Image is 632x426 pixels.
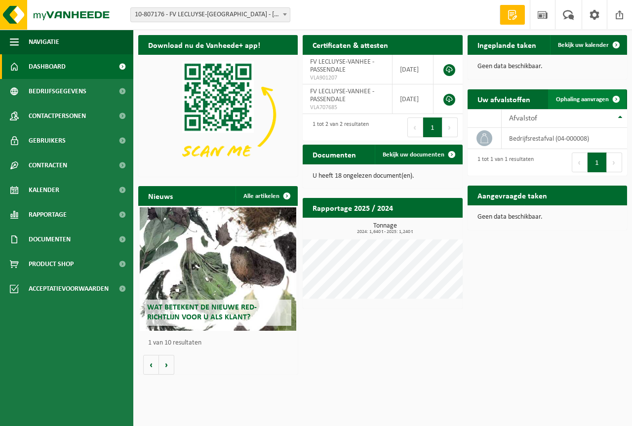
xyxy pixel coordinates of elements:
[473,152,534,173] div: 1 tot 1 van 1 resultaten
[393,84,434,114] td: [DATE]
[29,153,67,178] span: Contracten
[236,186,297,206] a: Alle artikelen
[572,153,588,172] button: Previous
[147,304,257,321] span: Wat betekent de nieuwe RED-richtlijn voor u als klant?
[477,214,617,221] p: Geen data beschikbaar.
[558,42,609,48] span: Bekijk uw kalender
[375,145,462,164] a: Bekijk uw documenten
[29,202,67,227] span: Rapportage
[477,63,617,70] p: Geen data beschikbaar.
[556,96,609,103] span: Ophaling aanvragen
[29,128,66,153] span: Gebruikers
[383,152,444,158] span: Bekijk uw documenten
[313,173,452,180] p: U heeft 18 ongelezen document(en).
[588,153,607,172] button: 1
[303,198,403,217] h2: Rapportage 2025 / 2024
[140,207,296,331] a: Wat betekent de nieuwe RED-richtlijn voor u als klant?
[29,79,86,104] span: Bedrijfsgegevens
[303,145,366,164] h2: Documenten
[159,355,174,375] button: Volgende
[29,178,59,202] span: Kalender
[29,227,71,252] span: Documenten
[407,117,423,137] button: Previous
[607,153,622,172] button: Next
[423,117,442,137] button: 1
[548,89,626,109] a: Ophaling aanvragen
[468,186,557,205] h2: Aangevraagde taken
[303,35,398,54] h2: Certificaten & attesten
[143,355,159,375] button: Vorige
[29,54,66,79] span: Dashboard
[468,35,546,54] h2: Ingeplande taken
[29,104,86,128] span: Contactpersonen
[138,186,183,205] h2: Nieuws
[131,8,290,22] span: 10-807176 - FV LECLUYSE-VANHEE - PASSENDALE
[310,58,374,74] span: FV LECLUYSE-VANHEE - PASSENDALE
[550,35,626,55] a: Bekijk uw kalender
[393,55,434,84] td: [DATE]
[138,55,298,175] img: Download de VHEPlus App
[502,128,627,149] td: bedrijfsrestafval (04-000008)
[310,88,374,103] span: FV LECLUYSE-VANHEE - PASSENDALE
[442,117,458,137] button: Next
[308,230,462,234] span: 2024: 1,640 t - 2025: 1,240 t
[130,7,290,22] span: 10-807176 - FV LECLUYSE-VANHEE - PASSENDALE
[29,276,109,301] span: Acceptatievoorwaarden
[509,115,537,122] span: Afvalstof
[308,223,462,234] h3: Tonnage
[389,217,462,237] a: Bekijk rapportage
[308,116,369,138] div: 1 tot 2 van 2 resultaten
[29,30,59,54] span: Navigatie
[138,35,270,54] h2: Download nu de Vanheede+ app!
[310,104,385,112] span: VLA707685
[468,89,540,109] h2: Uw afvalstoffen
[148,340,293,347] p: 1 van 10 resultaten
[310,74,385,82] span: VLA901207
[29,252,74,276] span: Product Shop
